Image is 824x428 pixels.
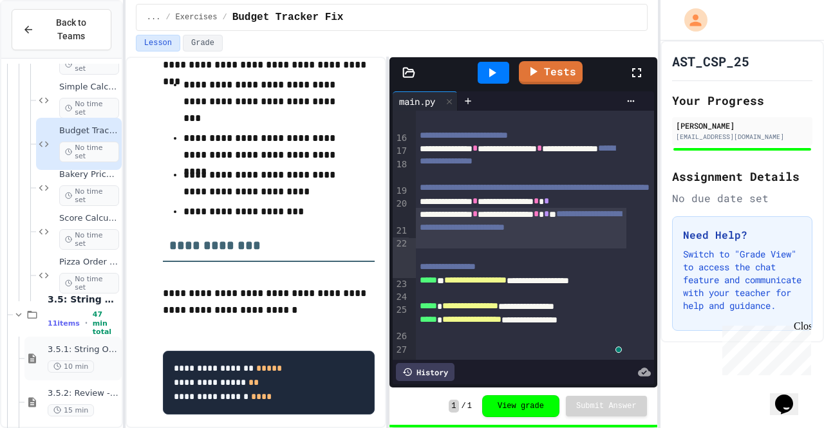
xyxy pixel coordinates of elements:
span: Exercises [176,12,218,23]
a: Tests [519,61,583,84]
span: 1 [467,401,472,411]
div: 19 [393,185,409,198]
span: No time set [59,54,119,75]
div: main.py [393,91,458,111]
span: Back to Teams [42,16,100,43]
h3: Need Help? [683,227,801,243]
div: No due date set [672,191,812,206]
p: Switch to "Grade View" to access the chat feature and communicate with your teacher for help and ... [683,248,801,312]
div: Chat with us now!Close [5,5,89,82]
button: Back to Teams [12,9,111,50]
span: 1 [449,400,458,413]
iframe: chat widget [717,321,811,375]
span: 3.5: String Operators [48,293,119,305]
div: [EMAIL_ADDRESS][DOMAIN_NAME] [676,132,809,142]
div: 17 [393,145,409,158]
span: 47 min total [93,310,119,336]
div: 21 [393,225,409,238]
div: History [396,363,454,381]
div: 27 [393,344,409,357]
span: 15 min [48,404,94,416]
div: 22 [393,237,409,278]
span: • [85,318,88,328]
span: Bakery Price Calculator [59,169,119,180]
div: main.py [393,95,442,108]
span: No time set [59,142,119,162]
span: No time set [59,229,119,250]
div: 16 [393,132,409,145]
div: 26 [393,330,409,344]
div: 24 [393,291,409,304]
div: My Account [671,5,711,35]
span: 11 items [48,319,80,328]
span: Score Calculator [59,213,119,224]
span: Pizza Order Calculator [59,257,119,268]
span: ... [147,12,161,23]
span: No time set [59,98,119,118]
h2: Assignment Details [672,167,812,185]
button: Grade [183,35,223,51]
span: / [462,401,466,411]
span: No time set [59,273,119,293]
iframe: chat widget [770,377,811,415]
h1: AST_CSP_25 [672,52,749,70]
span: Budget Tracker Fix [232,10,344,25]
h2: Your Progress [672,91,812,109]
div: 23 [393,278,409,291]
span: / [165,12,170,23]
span: Simple Calculator [59,82,119,93]
span: Budget Tracker Fix [59,126,119,136]
button: View grade [482,395,559,417]
span: 3.5.2: Review - String Operators [48,388,119,399]
div: 20 [393,198,409,225]
span: 10 min [48,360,94,373]
span: / [222,12,227,23]
button: Lesson [136,35,180,51]
div: [PERSON_NAME] [676,120,809,131]
span: 3.5.1: String Operators [48,344,119,355]
div: 18 [393,158,409,185]
button: Submit Answer [566,396,647,416]
div: 25 [393,304,409,330]
span: No time set [59,185,119,206]
span: Submit Answer [576,401,637,411]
